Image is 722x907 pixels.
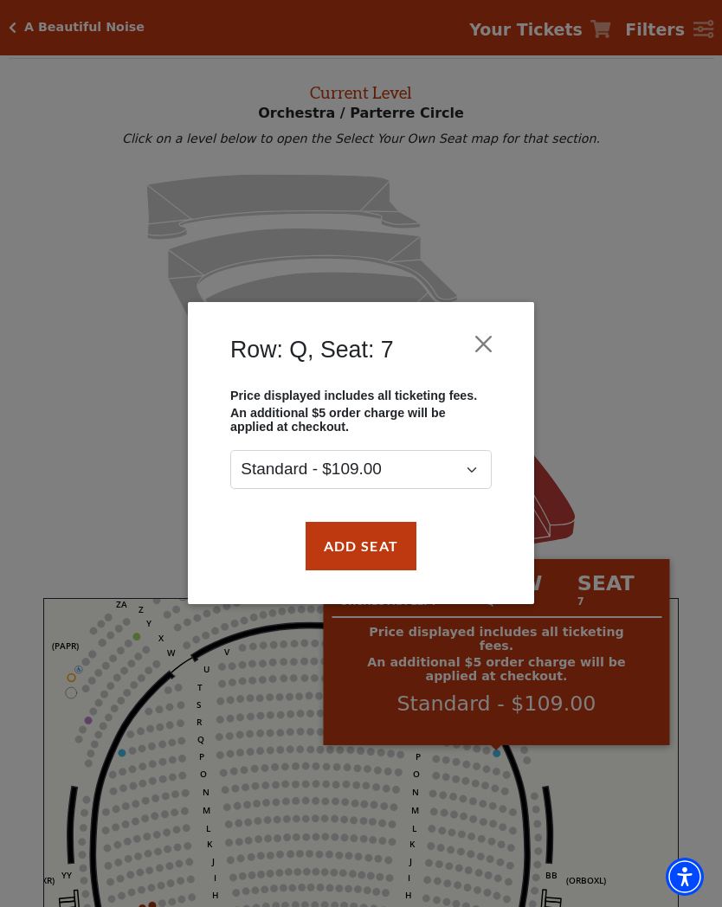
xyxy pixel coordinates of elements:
p: Price displayed includes all ticketing fees. [230,389,492,402]
button: Close [467,328,500,361]
h4: Row: Q, Seat: 7 [230,336,394,363]
div: Accessibility Menu [666,858,704,896]
button: Add Seat [306,522,416,570]
p: An additional $5 order charge will be applied at checkout. [230,407,492,434]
